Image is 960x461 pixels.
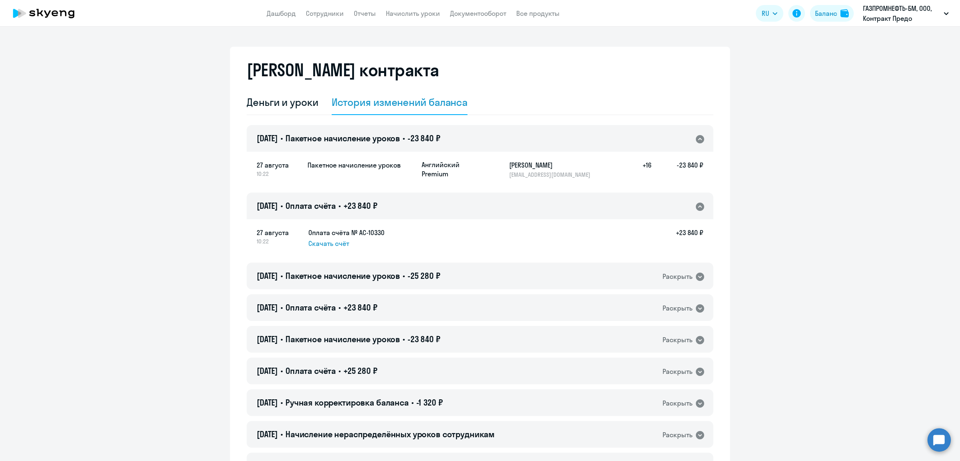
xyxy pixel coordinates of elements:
[762,8,769,18] span: RU
[402,133,405,143] span: •
[338,366,341,376] span: •
[652,160,703,178] h5: -23 840 ₽
[280,429,283,439] span: •
[676,228,703,248] h5: +23 840 ₽
[257,200,278,211] span: [DATE]
[257,429,278,439] span: [DATE]
[280,334,283,344] span: •
[257,238,302,245] span: 10:22
[285,429,495,439] span: Начисление нераспределённых уроков сотрудникам
[662,398,692,408] div: Раскрыть
[285,271,400,281] span: Пакетное начисление уроков
[338,302,341,313] span: •
[280,133,283,143] span: •
[863,3,940,23] p: ГАЗПРОМНЕФТЬ-БМ, ООО, Контракт Предо
[859,3,953,23] button: ГАЗПРОМНЕФТЬ-БМ, ООО, Контракт Предо
[257,170,301,178] span: 10:22
[280,397,283,408] span: •
[247,95,318,109] div: Деньги и уроки
[257,271,278,281] span: [DATE]
[509,171,595,178] p: [EMAIL_ADDRESS][DOMAIN_NAME]
[662,303,692,313] div: Раскрыть
[257,366,278,376] span: [DATE]
[257,302,278,313] span: [DATE]
[257,397,278,408] span: [DATE]
[354,9,376,18] a: Отчеты
[308,238,349,248] span: Скачать счёт
[343,200,377,211] span: +23 840 ₽
[407,271,440,281] span: -25 280 ₽
[280,200,283,211] span: •
[308,228,385,238] h5: Оплата счёта № AC-10330
[840,9,849,18] img: balance
[662,335,692,345] div: Раскрыть
[662,271,692,282] div: Раскрыть
[407,133,440,143] span: -23 840 ₽
[257,133,278,143] span: [DATE]
[386,9,440,18] a: Начислить уроки
[422,160,484,178] p: Английский Premium
[285,133,400,143] span: Пакетное начисление уроков
[662,366,692,377] div: Раскрыть
[756,5,783,22] button: RU
[285,302,336,313] span: Оплата счёта
[402,334,405,344] span: •
[285,366,336,376] span: Оплата счёта
[267,9,296,18] a: Дашборд
[343,366,377,376] span: +25 280 ₽
[411,397,414,408] span: •
[257,228,302,238] span: 27 августа
[450,9,506,18] a: Документооборот
[625,160,652,178] h5: +16
[509,160,595,170] h5: [PERSON_NAME]
[280,302,283,313] span: •
[338,200,341,211] span: •
[815,8,837,18] div: Баланс
[307,160,415,170] h5: Пакетное начисление уроков
[810,5,854,22] button: Балансbalance
[306,9,344,18] a: Сотрудники
[416,397,443,408] span: -1 320 ₽
[662,430,692,440] div: Раскрыть
[407,334,440,344] span: -23 840 ₽
[343,302,377,313] span: +23 840 ₽
[285,334,400,344] span: Пакетное начисление уроков
[280,366,283,376] span: •
[516,9,560,18] a: Все продукты
[257,160,301,170] span: 27 августа
[280,271,283,281] span: •
[257,334,278,344] span: [DATE]
[402,271,405,281] span: •
[247,60,439,80] h2: [PERSON_NAME] контракта
[285,200,336,211] span: Оплата счёта
[332,95,468,109] div: История изменений баланса
[285,397,409,408] span: Ручная корректировка баланса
